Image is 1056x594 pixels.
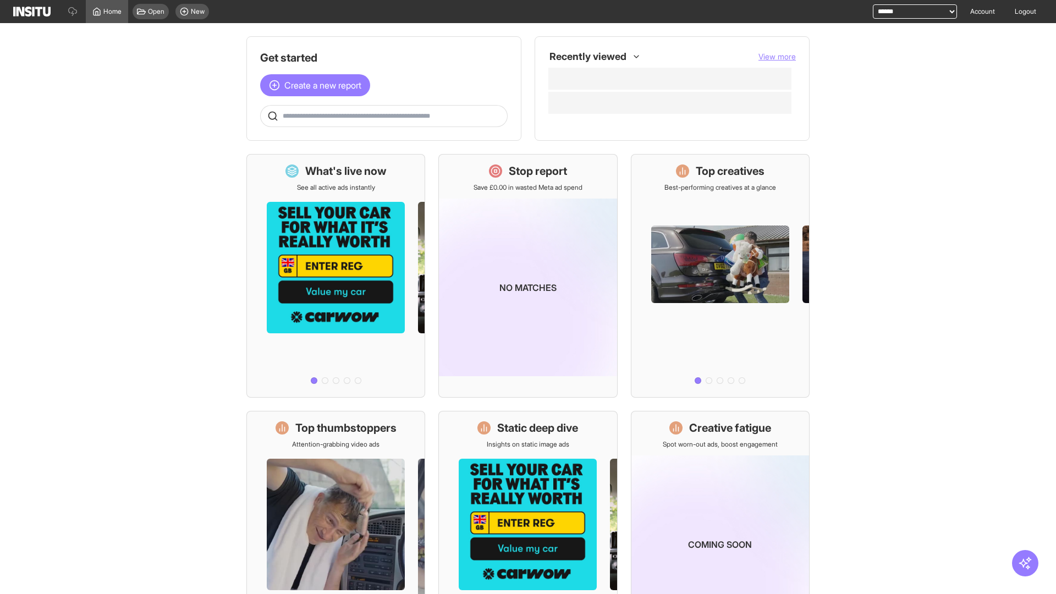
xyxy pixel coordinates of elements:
a: Stop reportSave £0.00 in wasted Meta ad spendNo matches [438,154,617,398]
span: Open [148,7,164,16]
span: Home [103,7,122,16]
button: Create a new report [260,74,370,96]
h1: Stop report [509,163,567,179]
span: New [191,7,205,16]
button: View more [758,51,796,62]
p: Best-performing creatives at a glance [664,183,776,192]
h1: Top thumbstoppers [295,420,397,436]
h1: Get started [260,50,508,65]
h1: Static deep dive [497,420,578,436]
p: Insights on static image ads [487,440,569,449]
p: Attention-grabbing video ads [292,440,380,449]
span: Create a new report [284,79,361,92]
a: Top creativesBest-performing creatives at a glance [631,154,810,398]
h1: Top creatives [696,163,765,179]
p: No matches [499,281,557,294]
h1: What's live now [305,163,387,179]
p: See all active ads instantly [297,183,375,192]
img: coming-soon-gradient_kfitwp.png [439,199,617,376]
span: View more [758,52,796,61]
a: What's live nowSee all active ads instantly [246,154,425,398]
p: Save £0.00 in wasted Meta ad spend [474,183,582,192]
img: Logo [13,7,51,16]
